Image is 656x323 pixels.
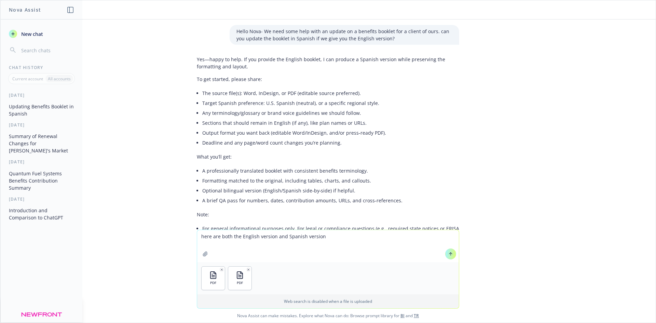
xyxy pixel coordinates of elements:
li: Deadline and any page/word count changes you’re planning. [202,138,459,148]
span: PDF [237,281,243,285]
button: PDF [228,267,251,290]
textarea: here are both the English version and Spanish version [197,230,459,262]
p: Current account [12,76,43,82]
li: Output format you want back (editable Word/InDesign, and/or press‑ready PDF). [202,128,459,138]
button: PDF [202,267,225,290]
li: For general informational purposes only. For legal or compliance questions (e.g., required state ... [202,224,459,241]
input: Search chats [20,45,74,55]
p: To get started, please share: [197,76,459,83]
li: Formatting matched to the original, including tables, charts, and callouts. [202,176,459,186]
div: [DATE] [1,122,82,128]
button: Introduction and Comparison to ChatGPT [6,205,77,223]
li: Optional bilingual version (English/Spanish side‑by‑side) if helpful. [202,186,459,196]
button: New chat [6,28,77,40]
li: A professionally translated booklet with consistent benefits terminology. [202,166,459,176]
span: PDF [210,281,216,285]
li: Sections that should remain in English (if any), like plan names or URLs. [202,118,459,128]
p: Web search is disabled when a file is uploaded [201,298,455,304]
li: Any terminology/glossary or brand voice guidelines we should follow. [202,108,459,118]
div: [DATE] [1,159,82,165]
li: The source file(s): Word, InDesign, or PDF (editable source preferred). [202,88,459,98]
span: Nova Assist can make mistakes. Explore what Nova can do: Browse prompt library for and [3,309,653,323]
p: Note: [197,211,459,218]
a: BI [400,313,405,319]
div: [DATE] [1,196,82,202]
li: Target Spanish preference: U.S. Spanish (neutral), or a specific regional style. [202,98,459,108]
p: Yes—happy to help. If you provide the English booklet, I can produce a Spanish version while pres... [197,56,459,70]
button: Summary of Renewal Changes for [PERSON_NAME]'s Market [6,131,77,156]
a: TR [414,313,419,319]
div: Chat History [1,65,82,70]
button: Quantum Fuel Systems Benefits Contribution Summary [6,168,77,193]
p: What you’ll get: [197,153,459,160]
button: Updating Benefits Booklet in Spanish [6,101,77,119]
div: [DATE] [1,92,82,98]
span: New chat [20,30,43,38]
h1: Nova Assist [9,6,41,13]
li: A brief QA pass for numbers, dates, contribution amounts, URLs, and cross‑references. [202,196,459,205]
p: Hello Nova- We need some help with an update on a benefits booklet for a client of ours. can you ... [236,28,452,42]
p: All accounts [48,76,71,82]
